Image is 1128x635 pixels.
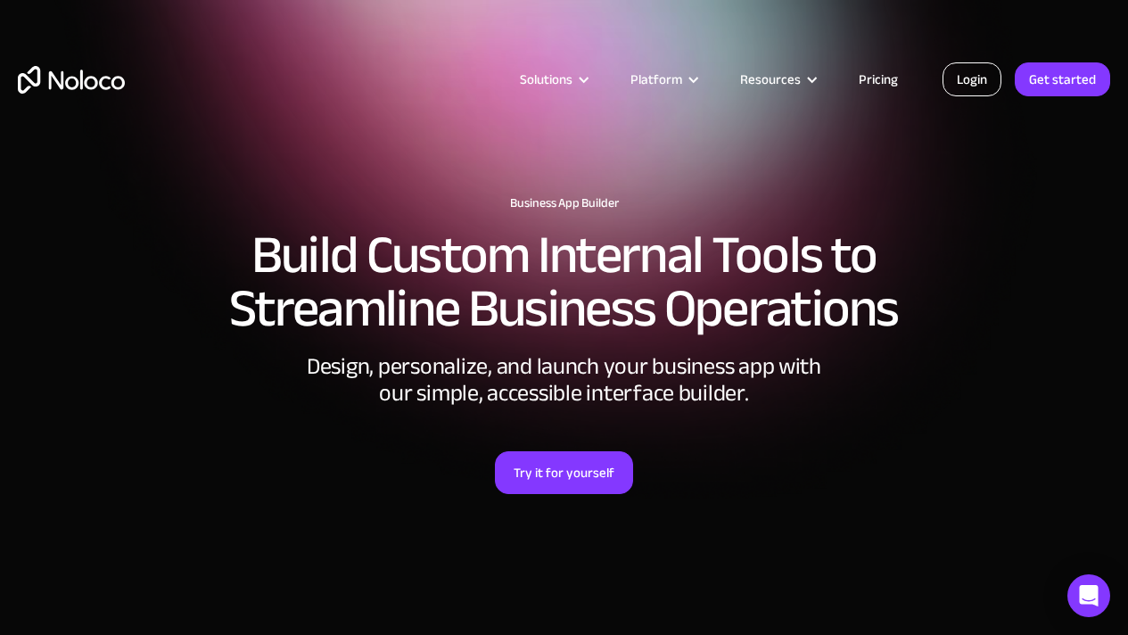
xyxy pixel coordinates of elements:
h2: Build Custom Internal Tools to Streamline Business Operations [18,228,1110,335]
div: Resources [718,68,836,91]
a: Login [943,62,1001,96]
div: Open Intercom Messenger [1067,574,1110,617]
div: Platform [608,68,718,91]
div: Platform [630,68,682,91]
div: Solutions [520,68,572,91]
div: Solutions [498,68,608,91]
a: Try it for yourself [495,451,633,494]
h1: Business App Builder [18,196,1110,210]
a: Get started [1015,62,1110,96]
a: Pricing [836,68,920,91]
a: home [18,66,125,94]
div: Resources [740,68,801,91]
div: Design, personalize, and launch your business app with our simple, accessible interface builder. [297,353,832,407]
